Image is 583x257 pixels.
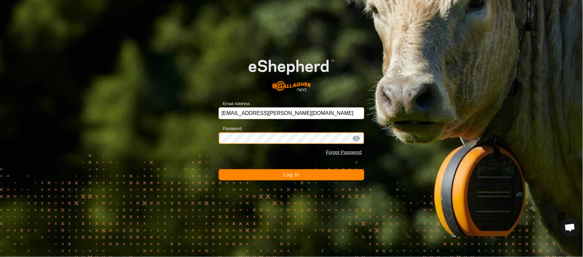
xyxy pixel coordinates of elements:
img: E-shepherd Logo [233,47,350,97]
a: Forgot Password [326,150,362,155]
label: Password [219,125,242,132]
span: Log In [283,172,299,177]
button: Log In [219,169,365,180]
input: Email Address [219,107,365,119]
label: Email Address [219,101,250,107]
div: Open chat [560,218,580,237]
